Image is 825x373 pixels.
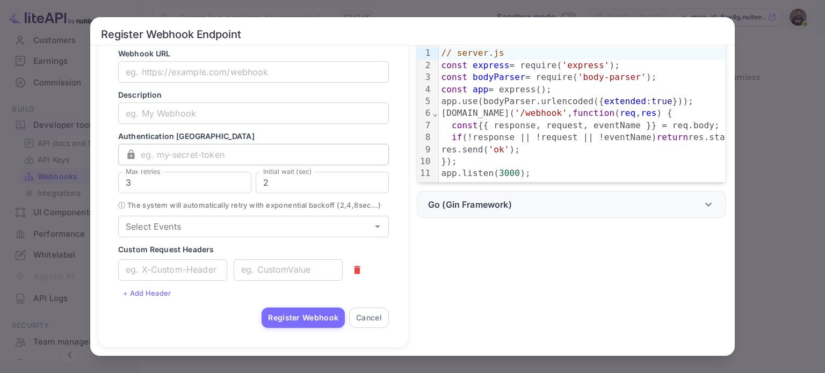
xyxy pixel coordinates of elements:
button: + Add Header [118,285,176,301]
span: app [473,84,488,94]
span: '/webhook' [515,108,567,118]
p: Custom Request Headers [118,244,389,255]
span: ⓘ The system will automatically retry with exponential backoff ( 2 , 4 , 8 sec...) [118,200,389,211]
span: extended [604,96,646,106]
input: Choose event types... [121,219,368,234]
span: bodyParser [473,72,525,82]
div: 1 [417,47,432,59]
span: if [452,132,462,142]
div: 5 [417,96,432,107]
span: true [652,96,672,106]
span: req [620,108,635,118]
span: 'express' [562,60,609,70]
div: 11 [417,167,432,179]
span: const [441,72,467,82]
span: return [657,132,689,142]
div: 8 [417,131,432,143]
div: 7 [417,120,432,131]
span: res [641,108,656,118]
button: Cancel [349,308,389,328]
input: eg. my-secret-token [141,144,389,165]
span: 'body-parser' [578,72,646,82]
span: const [452,120,478,130]
button: Register Webhook [262,308,345,328]
span: function [573,108,614,118]
label: Max retries [126,167,160,176]
div: 2 [417,60,432,71]
input: eg. X-Custom-Header [118,259,227,281]
label: Initial wait (sec) [263,167,312,176]
div: 9 [417,144,432,156]
div: 10 [417,156,432,167]
span: // server.js [441,48,504,58]
p: Go (Gin Framework) [428,198,512,211]
div: 6 [417,107,432,119]
p: Description [118,89,389,100]
span: 'ok' [488,144,509,155]
p: Authentication [GEOGRAPHIC_DATA] [118,130,389,142]
span: express [473,60,509,70]
div: 3 [417,71,432,83]
h2: Register Webhook Endpoint [90,17,735,46]
span: const [441,60,467,70]
span: Fold line [432,108,439,118]
span: 3000 [499,168,520,178]
div: Go (Gin Framework) [417,191,726,218]
input: eg. My Webhook [118,103,389,124]
button: Open [370,219,385,234]
p: Webhook URL [118,48,389,59]
input: eg. https://example.com/webhook [118,61,389,83]
input: eg. CustomValue [234,259,343,281]
span: const [441,84,467,94]
div: 4 [417,84,432,96]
